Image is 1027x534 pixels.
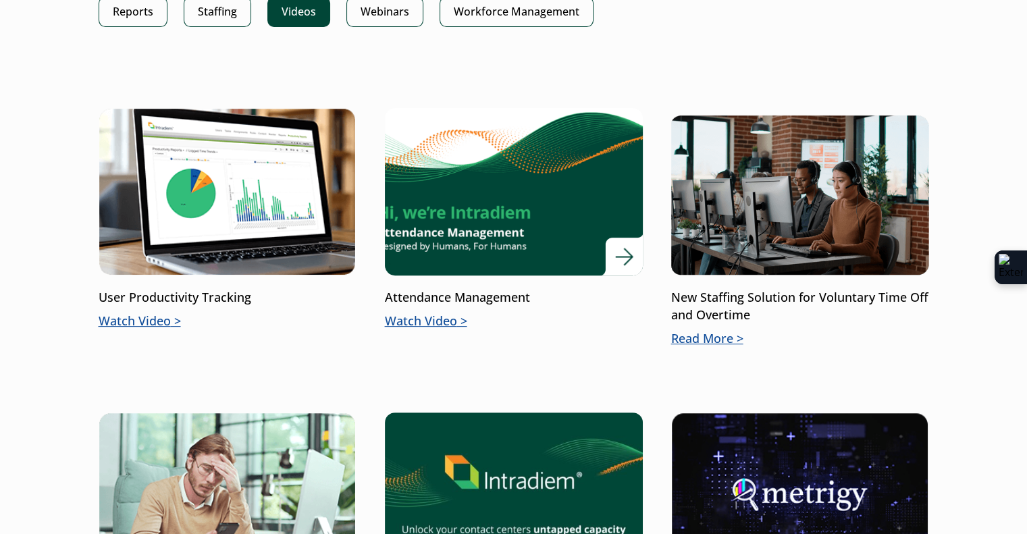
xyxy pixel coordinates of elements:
[99,313,357,330] p: Watch Video
[671,330,929,348] p: Read More
[99,108,357,330] a: User Productivity TrackingWatch Video
[671,108,929,348] a: New Staffing Solution for Voluntary Time Off and OvertimeRead More
[671,289,929,324] p: New Staffing Solution for Voluntary Time Off and Overtime
[385,108,643,330] a: Attendance ManagementWatch Video
[999,254,1023,281] img: Extension Icon
[385,313,643,330] p: Watch Video
[385,289,643,306] p: Attendance Management
[99,289,357,306] p: User Productivity Tracking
